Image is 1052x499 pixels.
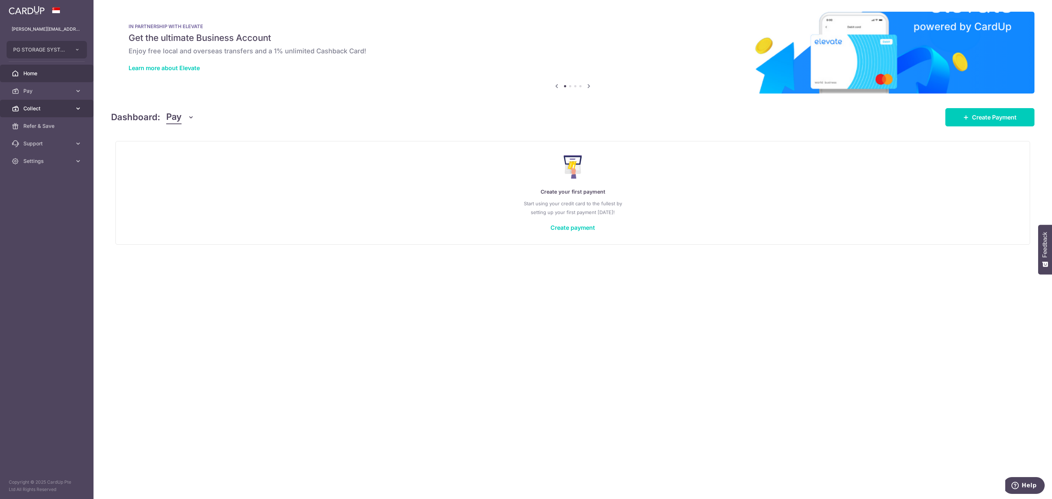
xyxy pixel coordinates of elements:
[12,26,82,33] p: [PERSON_NAME][EMAIL_ADDRESS][PERSON_NAME][DOMAIN_NAME]
[23,157,72,165] span: Settings
[7,41,87,58] button: PG STORAGE SYSTEMS PTE. LTD.
[1042,232,1048,258] span: Feedback
[111,12,1034,94] img: Renovation banner
[550,224,595,231] a: Create payment
[130,199,1015,217] p: Start using your credit card to the fullest by setting up your first payment [DATE]!
[130,187,1015,196] p: Create your first payment
[129,32,1017,44] h5: Get the ultimate Business Account
[13,46,67,53] span: PG STORAGE SYSTEMS PTE. LTD.
[129,23,1017,29] p: IN PARTNERSHIP WITH ELEVATE
[129,47,1017,56] h6: Enjoy free local and overseas transfers and a 1% unlimited Cashback Card!
[166,110,182,124] span: Pay
[23,87,72,95] span: Pay
[972,113,1017,122] span: Create Payment
[1038,225,1052,274] button: Feedback - Show survey
[111,111,160,124] h4: Dashboard:
[1005,477,1045,495] iframe: Opens a widget where you can find more information
[23,70,72,77] span: Home
[945,108,1034,126] a: Create Payment
[166,110,194,124] button: Pay
[9,6,45,15] img: CardUp
[129,64,200,72] a: Learn more about Elevate
[564,155,582,179] img: Make Payment
[23,140,72,147] span: Support
[23,105,72,112] span: Collect
[23,122,72,130] span: Refer & Save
